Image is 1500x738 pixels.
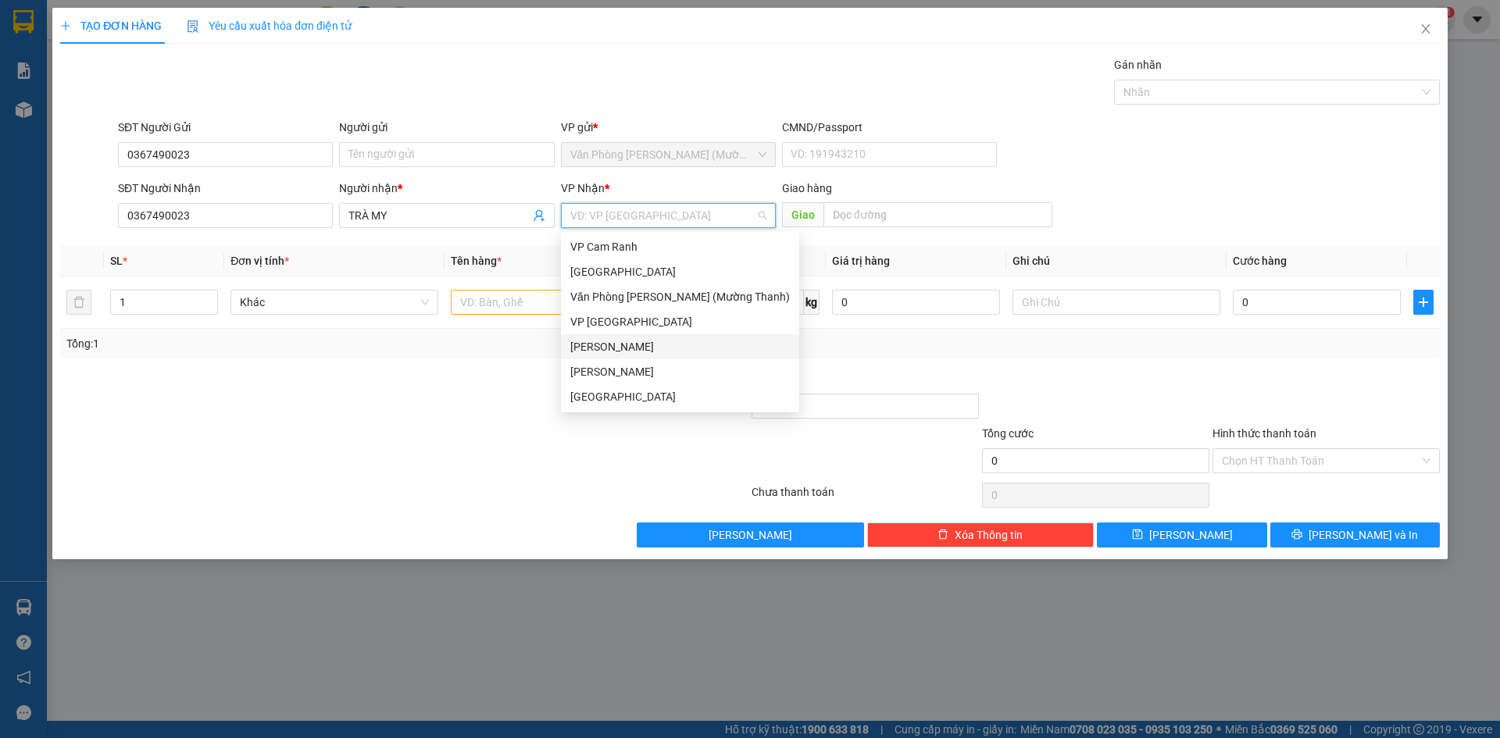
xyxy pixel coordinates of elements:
[804,290,820,315] span: kg
[187,20,199,33] img: icon
[823,202,1052,227] input: Dọc đường
[339,119,554,136] div: Người gửi
[570,143,766,166] span: Văn Phòng Trần Phú (Mường Thanh)
[561,384,799,409] div: Nha Trang
[1097,522,1266,547] button: save[PERSON_NAME]
[561,234,799,259] div: VP Cam Ranh
[570,388,790,405] div: [GEOGRAPHIC_DATA]
[570,238,790,255] div: VP Cam Ranh
[561,182,605,194] span: VP Nhận
[339,180,554,197] div: Người nhận
[782,202,823,227] span: Giao
[1309,526,1418,544] span: [PERSON_NAME] và In
[832,255,890,267] span: Giá trị hàng
[240,291,429,314] span: Khác
[982,427,1034,440] span: Tổng cước
[637,522,864,547] button: [PERSON_NAME]
[1404,8,1448,52] button: Close
[570,363,790,380] div: [PERSON_NAME]
[561,284,799,309] div: Văn Phòng Trần Phú (Mường Thanh)
[570,313,790,330] div: VP [GEOGRAPHIC_DATA]
[782,119,997,136] div: CMND/Passport
[1012,290,1220,315] input: Ghi Chú
[750,483,980,511] div: Chưa thanh toán
[1413,290,1434,315] button: plus
[1006,246,1227,276] th: Ghi chú
[570,338,790,355] div: [PERSON_NAME]
[561,334,799,359] div: Lê Hồng Phong
[230,255,289,267] span: Đơn vị tính
[1149,526,1233,544] span: [PERSON_NAME]
[709,526,792,544] span: [PERSON_NAME]
[66,290,91,315] button: delete
[1414,296,1433,308] span: plus
[1114,59,1162,71] label: Gán nhãn
[937,529,948,541] span: delete
[118,119,333,136] div: SĐT Người Gửi
[561,119,776,136] div: VP gửi
[451,255,502,267] span: Tên hàng
[1212,427,1316,440] label: Hình thức thanh toán
[451,290,659,315] input: VD: Bàn, Ghế
[832,290,1000,315] input: 0
[118,180,333,197] div: SĐT Người Nhận
[187,20,352,32] span: Yêu cầu xuất hóa đơn điện tử
[60,20,162,32] span: TẠO ĐƠN HÀNG
[782,182,832,194] span: Giao hàng
[1420,23,1432,35] span: close
[1233,255,1287,267] span: Cước hàng
[867,522,1095,547] button: deleteXóa Thông tin
[1132,529,1143,541] span: save
[66,335,579,352] div: Tổng: 1
[110,255,123,267] span: SL
[1270,522,1440,547] button: printer[PERSON_NAME] và In
[955,526,1023,544] span: Xóa Thông tin
[60,20,71,31] span: plus
[561,259,799,284] div: Đà Lạt
[1291,529,1302,541] span: printer
[533,209,545,222] span: user-add
[570,288,790,305] div: Văn Phòng [PERSON_NAME] (Mường Thanh)
[561,309,799,334] div: VP Ninh Hòa
[570,263,790,280] div: [GEOGRAPHIC_DATA]
[561,359,799,384] div: Phạm Ngũ Lão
